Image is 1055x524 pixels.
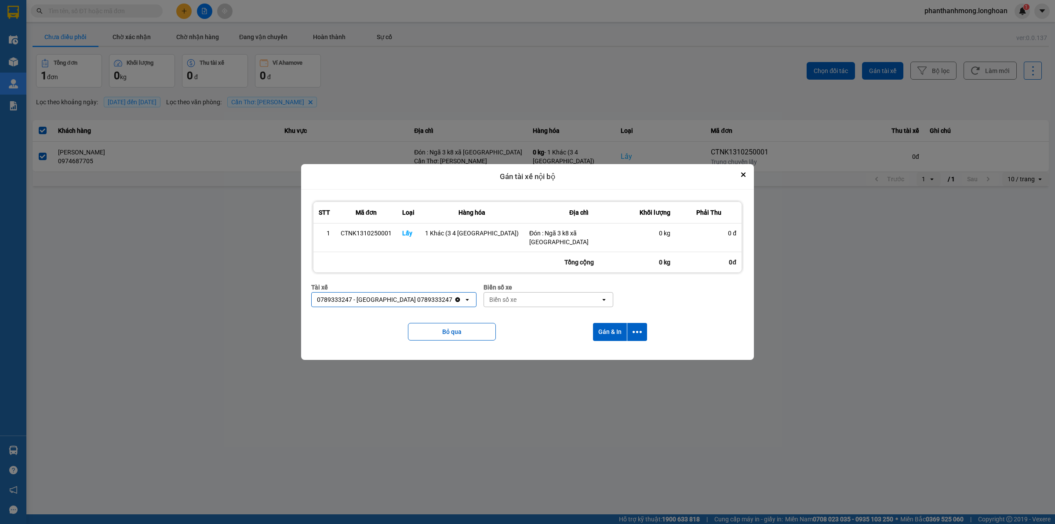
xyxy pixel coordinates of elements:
[524,252,634,272] div: Tổng cộng
[593,323,627,341] button: Gán & In
[319,207,330,218] div: STT
[408,323,496,341] button: Bỏ qua
[738,169,749,180] button: Close
[317,295,452,304] div: 0789333247 - [GEOGRAPHIC_DATA] 0789333247
[639,207,670,218] div: Khối lượng
[402,229,415,238] div: Lấy
[311,282,477,292] div: Tài xế
[464,296,471,303] svg: open
[489,295,517,304] div: Biển số xe
[341,207,392,218] div: Mã đơn
[529,229,629,246] div: Đón : Ngã 3 k8 xã [GEOGRAPHIC_DATA]
[425,229,519,238] div: 1 Khác (3 4 [GEOGRAPHIC_DATA])
[634,252,676,272] div: 0 kg
[402,207,415,218] div: Loại
[425,207,519,218] div: Hàng hóa
[319,229,330,238] div: 1
[600,296,608,303] svg: open
[639,229,670,238] div: 0 kg
[681,229,736,238] div: 0 đ
[454,296,461,303] svg: Clear value
[301,164,754,360] div: dialog
[341,229,392,238] div: CTNK1310250001
[681,207,736,218] div: Phải Thu
[484,282,613,292] div: Biển số xe
[301,164,754,190] div: Gán tài xế nội bộ
[453,295,454,304] input: Selected 0789333247 - NGUYẾN HOÀNG NHẬT 0789333247.
[529,207,629,218] div: Địa chỉ
[676,252,742,272] div: 0đ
